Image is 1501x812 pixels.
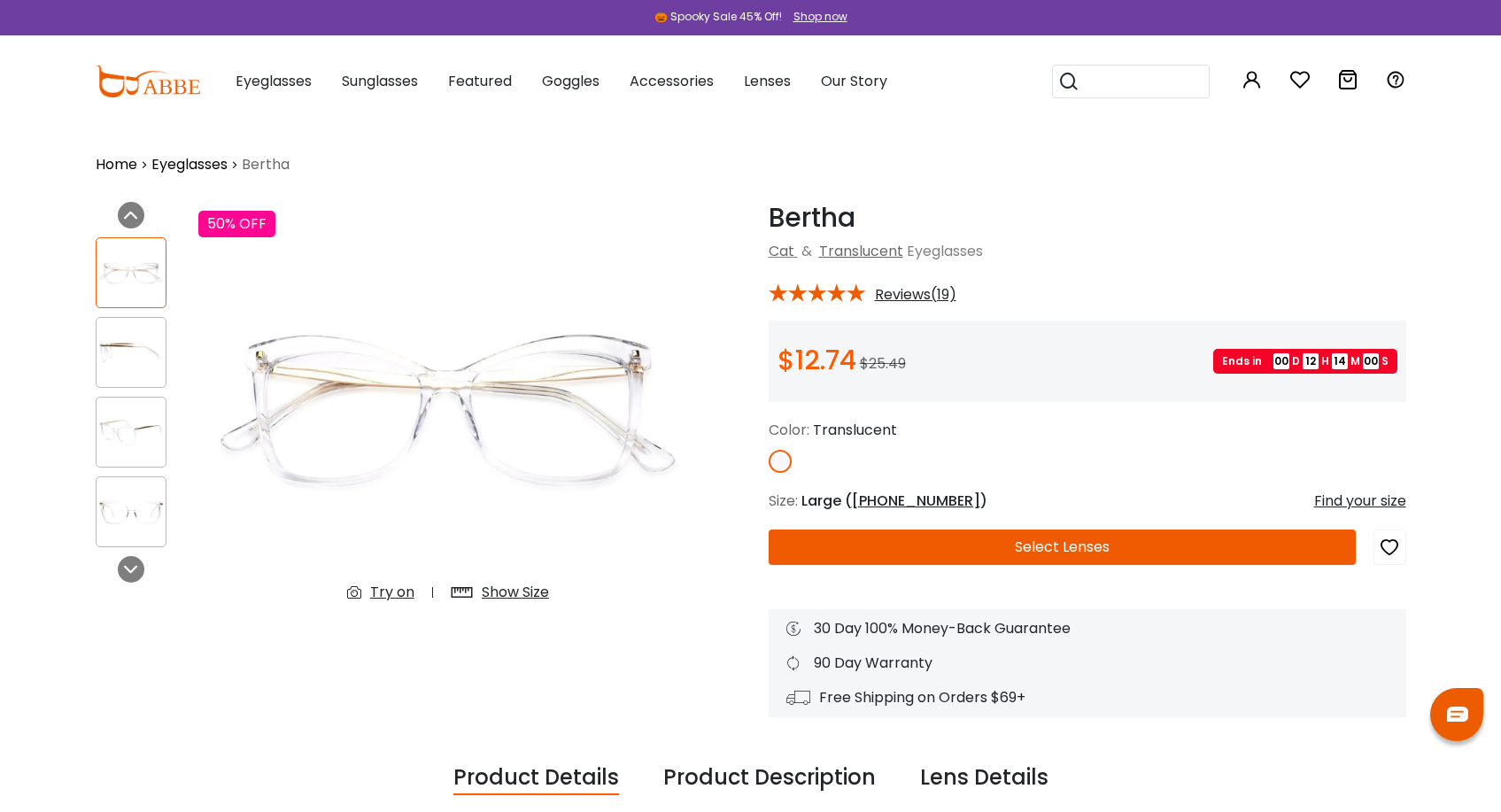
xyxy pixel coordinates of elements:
[769,241,794,261] a: Cat
[342,71,418,91] span: Sunglasses
[97,256,166,290] img: Bertha Translucent Acetate , Metal Eyeglasses , Fashion , UniversalBridgeFit Frames from ABBE Gla...
[920,762,1048,795] div: Lens Details
[96,154,137,175] a: Home
[1447,707,1468,722] img: chat
[1381,353,1389,369] span: S
[482,582,549,603] div: Show Size
[448,71,512,91] span: Featured
[1292,353,1300,369] span: D
[370,582,414,603] div: Try on
[96,66,200,97] img: abbeglasses.com
[236,71,312,91] span: Eyeglasses
[769,420,809,440] span: Color:
[151,154,228,175] a: Eyeglasses
[907,241,983,261] span: Eyeglasses
[852,491,980,511] span: [PHONE_NUMBER]
[786,618,1389,639] div: 30 Day 100% Money-Back Guarantee
[1321,353,1329,369] span: H
[198,202,697,617] img: Bertha Translucent Acetate , Metal Eyeglasses , Fashion , UniversalBridgeFit Frames from ABBE Gla...
[821,71,887,91] span: Our Story
[769,530,1356,565] button: Select Lenses
[801,491,987,511] span: Large ( )
[1222,353,1271,369] span: Ends in
[198,211,275,237] div: 50% OFF
[875,287,956,303] span: Reviews(19)
[453,762,619,795] div: Product Details
[663,762,876,795] div: Product Description
[778,341,856,379] span: $12.74
[860,353,906,374] span: $25.49
[798,241,816,261] span: &
[97,415,166,450] img: Bertha Translucent Acetate , Metal Eyeglasses , Fashion , UniversalBridgeFit Frames from ABBE Gla...
[1273,353,1289,369] span: 00
[1332,353,1348,369] span: 14
[786,687,1389,708] div: Free Shipping on Orders $69+
[819,241,903,261] a: Translucent
[1363,353,1379,369] span: 00
[630,71,714,91] span: Accessories
[542,71,600,91] span: Goggles
[242,154,290,175] span: Bertha
[744,71,791,91] span: Lenses
[769,202,1406,234] h1: Bertha
[1314,491,1406,512] div: Find your size
[813,420,897,440] span: Translucent
[785,9,847,24] a: Shop now
[793,9,847,25] div: Shop now
[654,9,782,25] div: 🎃 Spooky Sale 45% Off!
[97,336,166,370] img: Bertha Translucent Acetate , Metal Eyeglasses , Fashion , UniversalBridgeFit Frames from ABBE Gla...
[769,491,798,511] span: Size:
[97,495,166,530] img: Bertha Translucent Acetate , Metal Eyeglasses , Fashion , UniversalBridgeFit Frames from ABBE Gla...
[1350,353,1360,369] span: M
[786,653,1389,674] div: 90 Day Warranty
[1303,353,1319,369] span: 12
